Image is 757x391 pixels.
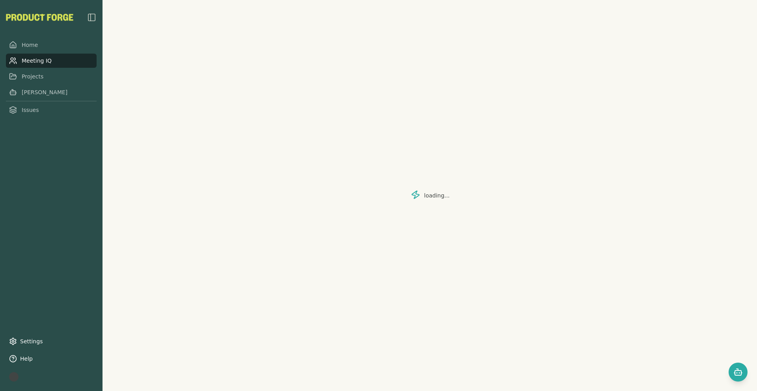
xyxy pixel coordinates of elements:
[6,352,97,366] button: Help
[6,14,73,21] img: Product Forge
[6,54,97,68] a: Meeting IQ
[6,85,97,99] a: [PERSON_NAME]
[424,192,450,199] p: loading...
[729,363,748,382] button: Open chat
[6,334,97,348] a: Settings
[6,14,73,21] button: PF-Logo
[6,38,97,52] a: Home
[6,103,97,117] a: Issues
[6,69,97,84] a: Projects
[87,13,97,22] img: sidebar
